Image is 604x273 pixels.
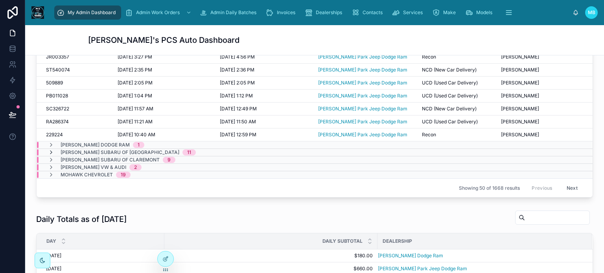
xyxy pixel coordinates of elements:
[422,54,496,60] a: Recon
[118,80,210,86] a: [DATE] 2:05 PM
[123,5,195,20] a: Admin Work Orders
[118,132,210,138] a: [DATE] 10:40 AM
[422,93,496,99] a: UCD (Used Car Delivery)
[378,253,443,259] a: [PERSON_NAME] Dodge Ram
[46,106,108,112] a: SC326722
[459,185,520,191] span: Showing 50 of 1668 results
[501,119,582,125] a: [PERSON_NAME]
[422,119,496,125] a: UCD (Used Car Delivery)
[46,67,70,73] span: ST540074
[118,106,210,112] a: [DATE] 11:57 AM
[46,132,63,138] span: 229224
[220,67,254,73] span: [DATE] 2:36 PM
[422,119,478,125] span: UCD (Used Car Delivery)
[46,80,63,86] span: 509889
[443,9,456,16] span: Make
[318,106,407,112] a: [PERSON_NAME] Park Jeep Dodge Ram
[46,93,108,99] a: PB011028
[501,93,582,99] a: [PERSON_NAME]
[430,5,461,20] a: Make
[118,80,153,86] span: [DATE] 2:05 PM
[50,4,573,21] div: scrollable content
[61,157,160,163] span: [PERSON_NAME] Subaru of Claremont
[501,54,582,60] a: [PERSON_NAME]
[378,253,582,259] a: [PERSON_NAME] Dodge Ram
[318,54,407,60] a: [PERSON_NAME] Park Jeep Dodge Ram
[46,119,108,125] a: RA286374
[588,9,595,16] span: MB
[46,119,69,125] span: RA286374
[220,80,255,86] span: [DATE] 2:05 PM
[422,80,478,86] span: UCD (Used Car Delivery)
[46,253,61,259] span: [DATE]
[46,54,108,60] a: JR003357
[277,9,295,16] span: Invoices
[46,253,160,259] a: [DATE]
[422,132,436,138] span: Recon
[118,67,152,73] span: [DATE] 2:35 PM
[263,5,301,20] a: Invoices
[220,132,256,138] span: [DATE] 12:59 PM
[501,132,539,138] span: [PERSON_NAME]
[68,9,116,16] span: My Admin Dashboard
[118,54,210,60] a: [DATE] 3:27 PM
[46,132,108,138] a: 229224
[210,9,256,16] span: Admin Daily Batches
[54,5,121,20] a: My Admin Dashboard
[318,80,407,86] a: [PERSON_NAME] Park Jeep Dodge Ram
[46,93,68,99] span: PB011028
[220,54,309,60] a: [DATE] 4:56 PM
[46,238,56,244] span: Day
[220,106,257,112] span: [DATE] 12:49 PM
[501,80,582,86] a: [PERSON_NAME]
[168,157,171,163] div: 9
[138,142,140,148] div: 1
[220,132,309,138] a: [DATE] 12:59 PM
[403,9,423,16] span: Services
[501,106,582,112] a: [PERSON_NAME]
[46,266,61,272] span: [DATE]
[169,253,373,259] a: $180.00
[46,80,108,86] a: 509889
[501,106,539,112] span: [PERSON_NAME]
[501,54,539,60] span: [PERSON_NAME]
[422,67,477,73] span: NCD (New Car Delivery)
[501,80,539,86] span: [PERSON_NAME]
[318,93,412,99] a: [PERSON_NAME] Park Jeep Dodge Ram
[501,67,539,73] span: [PERSON_NAME]
[318,54,412,60] a: [PERSON_NAME] Park Jeep Dodge Ram
[318,106,412,112] a: [PERSON_NAME] Park Jeep Dodge Ram
[169,266,373,272] a: $660.00
[136,9,180,16] span: Admin Work Orders
[422,106,477,112] span: NCD (New Car Delivery)
[118,93,210,99] a: [DATE] 1:04 PM
[463,5,498,20] a: Models
[61,164,126,170] span: [PERSON_NAME] VW & Audi
[501,93,539,99] span: [PERSON_NAME]
[383,238,412,244] span: Dealership
[46,106,69,112] span: SC326722
[363,9,383,16] span: Contacts
[61,149,179,156] span: [PERSON_NAME] Subaru of [GEOGRAPHIC_DATA]
[422,67,496,73] a: NCD (New Car Delivery)
[390,5,428,20] a: Services
[118,132,155,138] span: [DATE] 10:40 AM
[121,172,126,178] div: 19
[46,266,160,272] a: [DATE]
[118,119,153,125] span: [DATE] 11:21 AM
[422,54,436,60] span: Recon
[220,54,255,60] span: [DATE] 4:56 PM
[61,172,113,178] span: Mohawk Chevrolet
[501,67,582,73] a: [PERSON_NAME]
[318,119,412,125] a: [PERSON_NAME] Park Jeep Dodge Ram
[318,132,407,138] a: [PERSON_NAME] Park Jeep Dodge Ram
[561,182,583,194] button: Next
[422,106,496,112] a: NCD (New Car Delivery)
[118,93,152,99] span: [DATE] 1:04 PM
[318,119,407,125] a: [PERSON_NAME] Park Jeep Dodge Ram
